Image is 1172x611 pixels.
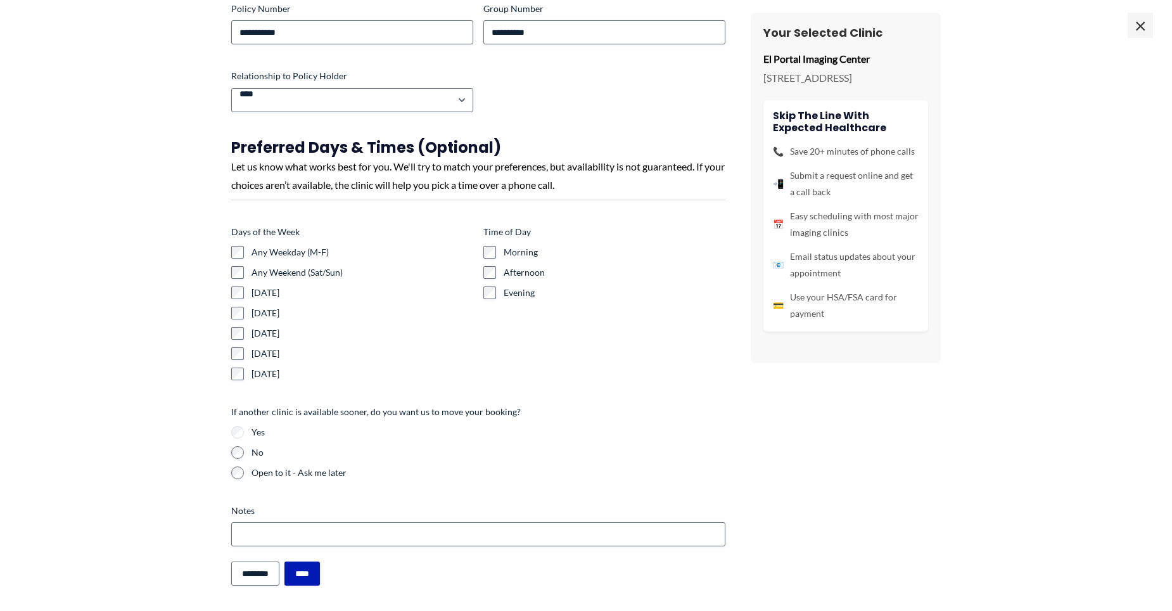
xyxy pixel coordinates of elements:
label: Policy Number [231,3,473,15]
label: Morning [504,246,725,259]
li: Use your HSA/FSA card for payment [773,289,919,322]
p: [STREET_ADDRESS] [763,68,928,87]
label: Yes [252,426,725,439]
label: No [252,446,725,459]
h4: Skip the line with Expected Healthcare [773,110,919,134]
label: Any Weekday (M-F) [252,246,473,259]
label: Relationship to Policy Holder [231,70,473,82]
label: Notes [231,505,725,517]
label: [DATE] [252,368,473,380]
legend: If another clinic is available sooner, do you want us to move your booking? [231,406,521,418]
label: [DATE] [252,286,473,299]
li: Submit a request online and get a call back [773,167,919,200]
h3: Preferred Days & Times (Optional) [231,138,725,157]
span: 💳 [773,297,784,314]
h3: Your Selected Clinic [763,25,928,40]
li: Save 20+ minutes of phone calls [773,143,919,160]
label: Open to it - Ask me later [252,466,725,479]
label: Afternoon [504,266,725,279]
label: [DATE] [252,327,473,340]
label: Any Weekend (Sat/Sun) [252,266,473,279]
div: Let us know what works best for you. We'll try to match your preferences, but availability is not... [231,157,725,195]
label: [DATE] [252,347,473,360]
span: × [1128,13,1153,38]
span: 📅 [773,216,784,233]
li: Easy scheduling with most major imaging clinics [773,208,919,241]
span: 📲 [773,176,784,192]
legend: Days of the Week [231,226,300,238]
li: Email status updates about your appointment [773,248,919,281]
span: 📞 [773,143,784,160]
p: El Portal Imaging Center [763,49,928,68]
label: Evening [504,286,725,299]
legend: Time of Day [483,226,531,238]
span: 📧 [773,257,784,273]
label: [DATE] [252,307,473,319]
label: Group Number [483,3,725,15]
